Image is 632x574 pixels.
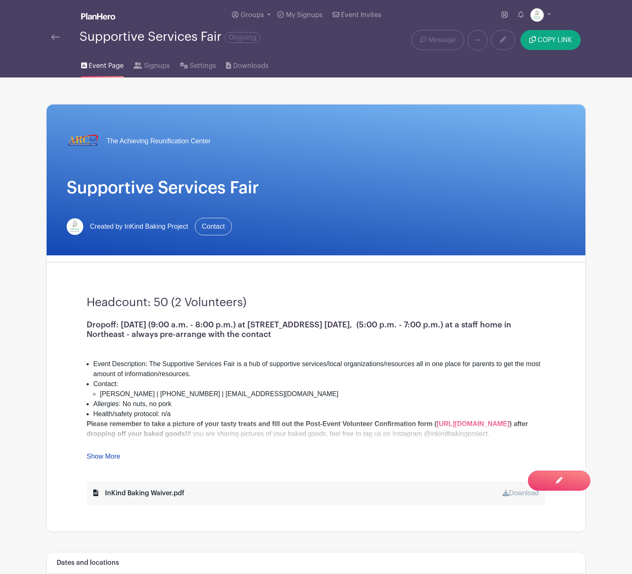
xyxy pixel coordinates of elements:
[93,379,545,399] li: Contact:
[107,136,211,146] span: The Achieving Reunification Center
[93,409,545,419] li: Health/safety protocol: n/a
[286,12,323,18] span: My Signups
[134,51,169,77] a: Signups
[530,8,544,22] img: InKind-Logo.jpg
[90,222,188,232] span: Created by InKind Baking Project
[87,453,120,463] a: Show More
[80,30,260,44] div: Supportive Services Fair
[341,12,381,18] span: Event Invites
[57,559,119,567] h6: Dates and locations
[67,125,100,158] img: ARC-PHILLY-LOGO-200.png
[437,420,510,427] a: [URL][DOMAIN_NAME]
[93,399,545,409] li: Allergies: No nuts, no pork
[87,296,545,310] h3: Headcount: 50 (2 Volunteers)
[520,30,581,50] button: COPY LINK
[503,489,539,497] a: Download
[89,61,124,71] span: Event Page
[67,178,565,198] h1: Supportive Services Fair
[241,12,264,18] span: Groups
[87,420,437,427] strong: Please remember to take a picture of your tasty treats and fill out the Post-Event Volunteer Conf...
[537,37,572,43] span: COPY LINK
[226,51,268,77] a: Downloads
[428,35,455,45] span: Message
[51,34,60,40] img: back-arrow-29a5d9b10d5bd6ae65dc969a981735edf675c4d7a1fe02e03b50dbd4ba3cdb55.svg
[180,51,216,77] a: Settings
[93,488,184,498] div: InKind Baking Waiver.pdf
[100,389,545,399] li: [PERSON_NAME] | [PHONE_NUMBER] | [EMAIL_ADDRESS][DOMAIN_NAME]
[190,61,216,71] span: Settings
[67,218,83,235] img: InKind-Logo.jpg
[93,359,545,379] li: Event Description: The Supportive Services Fair is a hub of supportive services/local organizatio...
[81,51,124,77] a: Event Page
[195,218,232,235] a: Contact
[81,13,115,20] img: logo_white-6c42ec7e38ccf1d336a20a19083b03d10ae64f83f12c07503d8b9e83406b4c7d.svg
[87,320,545,339] h1: Dropoff: [DATE] (9:00 a.m. - 8:00 p.m.) at [STREET_ADDRESS] [DATE], (5:00 p.m. - 7:00 p.m.) at a ...
[144,61,170,71] span: Signups
[87,419,545,439] div: If you are sharing pictures of your baked goods, feel free to tag us on Instagram @inkindbakingpr...
[87,420,528,437] strong: ) after dropping off your baked goods!
[225,32,260,43] span: Ongoing
[233,61,269,71] span: Downloads
[411,30,464,50] a: Message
